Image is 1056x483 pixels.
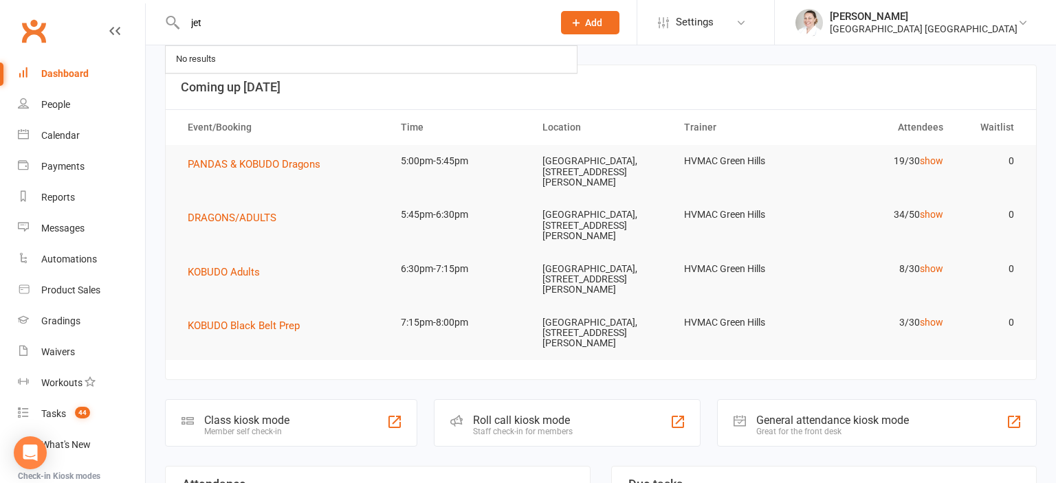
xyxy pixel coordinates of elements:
[18,120,145,151] a: Calendar
[18,213,145,244] a: Messages
[18,306,145,337] a: Gradings
[18,368,145,398] a: Workouts
[41,223,85,234] div: Messages
[813,145,955,177] td: 19/30
[920,209,943,220] a: show
[41,408,66,419] div: Tasks
[672,110,813,145] th: Trainer
[756,414,909,427] div: General attendance kiosk mode
[41,192,75,203] div: Reports
[41,284,100,295] div: Product Sales
[18,89,145,120] a: People
[181,80,1021,94] h3: Coming up [DATE]
[672,306,813,339] td: HVMAC Green Hills
[956,110,1026,145] th: Waitlist
[188,266,260,278] span: KOBUDO Adults
[18,337,145,368] a: Waivers
[14,436,47,469] div: Open Intercom Messenger
[188,264,269,280] button: KOBUDO Adults
[813,253,955,285] td: 8/30
[920,155,943,166] a: show
[18,58,145,89] a: Dashboard
[41,439,91,450] div: What's New
[41,377,82,388] div: Workouts
[920,263,943,274] a: show
[585,17,602,28] span: Add
[956,199,1026,231] td: 0
[756,427,909,436] div: Great for the front desk
[813,110,955,145] th: Attendees
[188,158,320,170] span: PANDAS & KOBUDO Dragons
[75,407,90,418] span: 44
[920,317,943,328] a: show
[175,110,388,145] th: Event/Booking
[172,49,220,69] div: No results
[41,130,80,141] div: Calendar
[188,212,276,224] span: DRAGONS/ADULTS
[388,110,530,145] th: Time
[388,199,530,231] td: 5:45pm-6:30pm
[676,7,714,38] span: Settings
[18,398,145,429] a: Tasks 44
[41,161,85,172] div: Payments
[204,414,289,427] div: Class kiosk mode
[530,253,672,306] td: [GEOGRAPHIC_DATA], [STREET_ADDRESS][PERSON_NAME]
[388,306,530,339] td: 7:15pm-8:00pm
[388,253,530,285] td: 6:30pm-7:15pm
[41,254,97,265] div: Automations
[672,199,813,231] td: HVMAC Green Hills
[830,10,1017,23] div: [PERSON_NAME]
[18,182,145,213] a: Reports
[813,199,955,231] td: 34/50
[41,315,80,326] div: Gradings
[18,275,145,306] a: Product Sales
[18,244,145,275] a: Automations
[672,145,813,177] td: HVMAC Green Hills
[204,427,289,436] div: Member self check-in
[956,253,1026,285] td: 0
[561,11,619,34] button: Add
[473,414,573,427] div: Roll call kiosk mode
[530,145,672,199] td: [GEOGRAPHIC_DATA], [STREET_ADDRESS][PERSON_NAME]
[41,99,70,110] div: People
[672,253,813,285] td: HVMAC Green Hills
[473,427,573,436] div: Staff check-in for members
[530,110,672,145] th: Location
[813,306,955,339] td: 3/30
[181,13,543,32] input: Search...
[795,9,823,36] img: thumb_image1759380684.png
[41,346,75,357] div: Waivers
[188,317,309,334] button: KOBUDO Black Belt Prep
[830,23,1017,35] div: [GEOGRAPHIC_DATA] [GEOGRAPHIC_DATA]
[188,210,286,226] button: DRAGONS/ADULTS
[530,199,672,252] td: [GEOGRAPHIC_DATA], [STREET_ADDRESS][PERSON_NAME]
[18,151,145,182] a: Payments
[956,306,1026,339] td: 0
[388,145,530,177] td: 5:00pm-5:45pm
[188,156,330,172] button: PANDAS & KOBUDO Dragons
[956,145,1026,177] td: 0
[530,306,672,360] td: [GEOGRAPHIC_DATA], [STREET_ADDRESS][PERSON_NAME]
[188,319,300,332] span: KOBUDO Black Belt Prep
[41,68,89,79] div: Dashboard
[18,429,145,460] a: What's New
[16,14,51,48] a: Clubworx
